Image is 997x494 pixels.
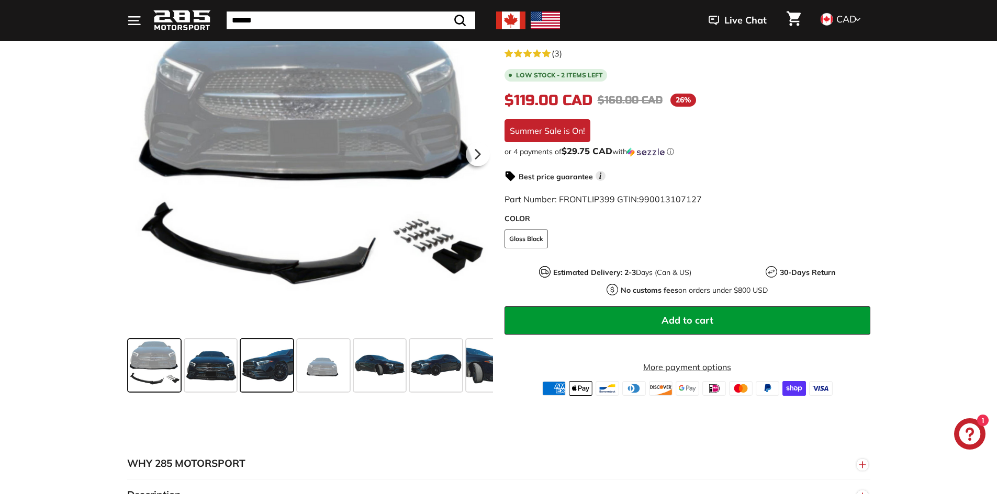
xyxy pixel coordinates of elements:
[951,418,989,452] inbox-online-store-chat: Shopify online store chat
[662,314,713,326] span: Add to cart
[836,13,856,25] span: CAD
[542,381,566,396] img: american_express
[621,285,768,296] p: on orders under $800 USD
[639,194,702,204] span: 990013107127
[780,3,807,38] a: Cart
[598,94,663,107] span: $160.00 CAD
[552,47,562,60] span: (3)
[505,306,870,335] button: Add to cart
[627,147,665,157] img: Sezzle
[505,91,592,109] span: $119.00 CAD
[505,146,870,157] div: or 4 payments of$29.75 CADwithSezzle Click to learn more about Sezzle
[127,448,870,479] button: WHY 285 MOTORSPORT
[505,213,870,224] label: COLOR
[562,145,612,156] span: $29.75 CAD
[227,12,475,29] input: Search
[553,268,636,277] strong: Estimated Delivery: 2-3
[505,194,702,204] span: Part Number: FRONTLIP399 GTIN:
[505,46,870,60] a: 5.0 rating (3 votes)
[622,381,646,396] img: diners_club
[553,267,691,278] p: Days (Can & US)
[621,285,678,295] strong: No customs fees
[153,8,211,33] img: Logo_285_Motorsport_areodynamics_components
[670,94,696,107] span: 26%
[569,381,592,396] img: apple_pay
[516,72,603,78] span: Low stock - 2 items left
[695,7,780,33] button: Live Chat
[519,172,593,181] strong: Best price guarantee
[676,381,699,396] img: google_pay
[505,361,870,373] a: More payment options
[809,381,833,396] img: visa
[702,381,726,396] img: ideal
[780,268,835,277] strong: 30-Days Return
[756,381,779,396] img: paypal
[596,381,619,396] img: bancontact
[596,171,606,181] span: i
[782,381,806,396] img: shopify_pay
[505,119,590,142] div: Summer Sale is On!
[729,381,753,396] img: master
[649,381,673,396] img: discover
[505,146,870,157] div: or 4 payments of with
[724,14,767,27] span: Live Chat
